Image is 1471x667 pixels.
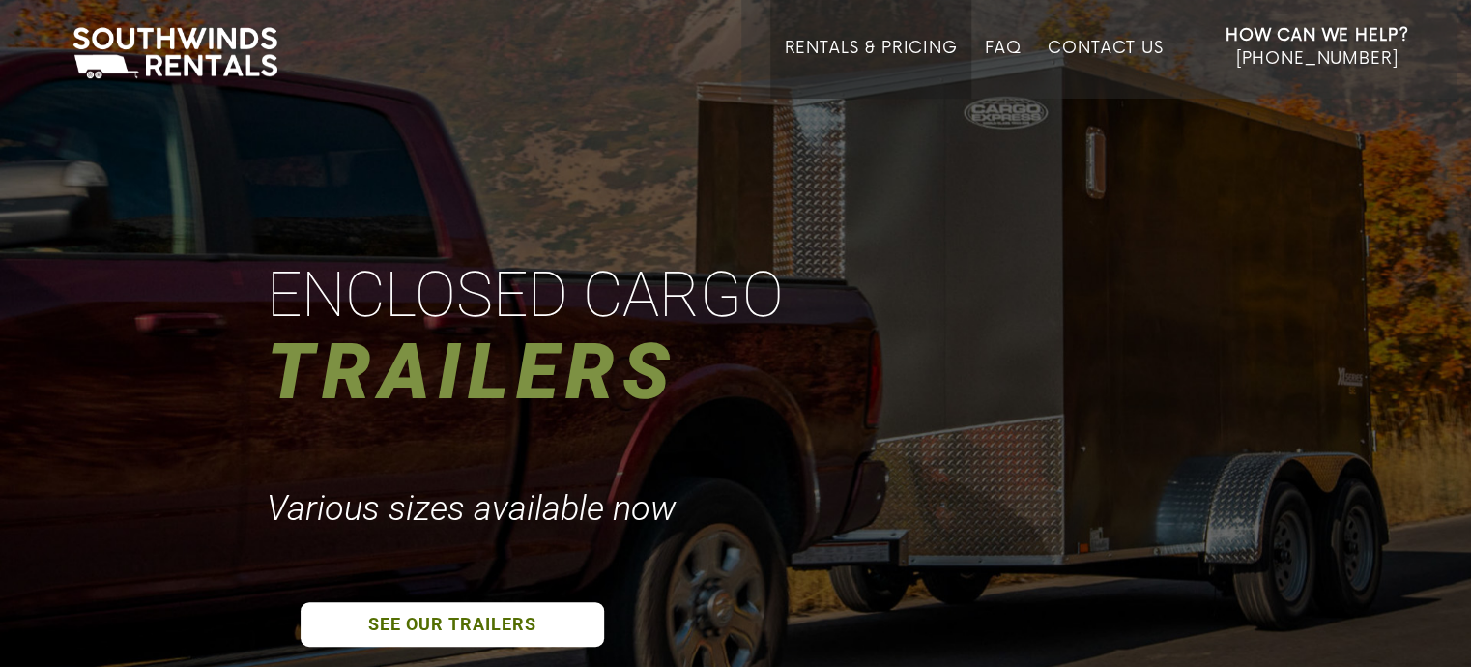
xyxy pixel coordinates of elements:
img: Southwinds Rentals Logo [63,23,287,83]
a: Contact Us [1048,39,1163,99]
a: FAQ [985,39,1022,99]
a: SEE OUR TRAILERS [301,602,604,647]
a: Rentals & Pricing [784,39,957,99]
div: Various sizes available now [267,487,685,530]
span: [PHONE_NUMBER] [1235,49,1398,69]
strong: How Can We Help? [1226,26,1408,45]
div: ENCLOSED CARGO [267,254,793,336]
div: TRAILERS [267,319,687,425]
a: How Can We Help? [PHONE_NUMBER] [1226,24,1408,84]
